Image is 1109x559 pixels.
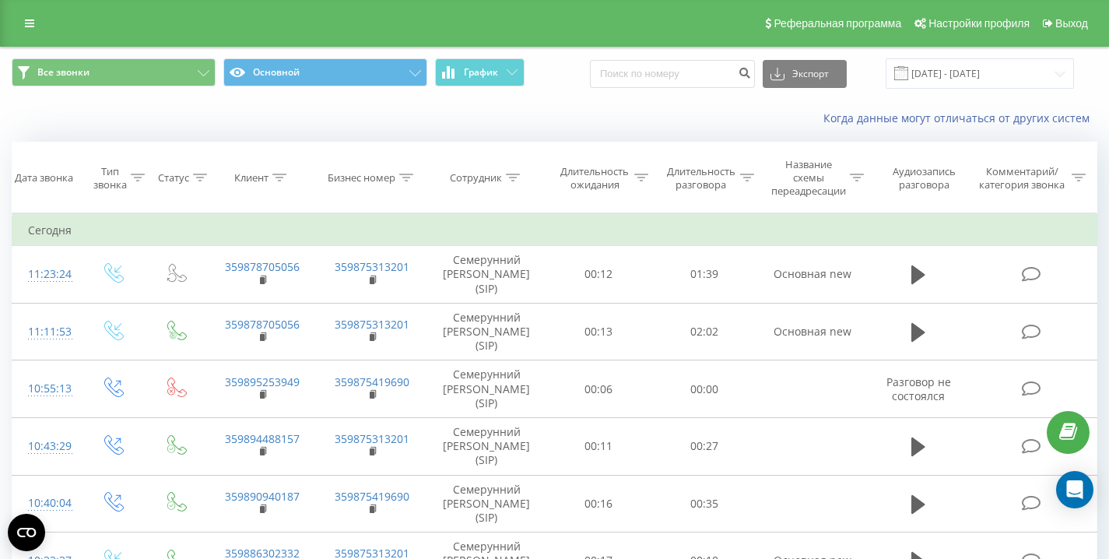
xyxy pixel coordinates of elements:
[546,303,651,360] td: 00:13
[464,67,498,78] span: График
[427,246,546,304] td: Семерунний [PERSON_NAME] (SIP)
[590,60,755,88] input: Поиск по номеру
[427,475,546,533] td: Семерунний [PERSON_NAME] (SIP)
[28,374,65,404] div: 10:55:13
[28,259,65,290] div: 11:23:24
[823,111,1097,125] a: Когда данные могут отличаться от других систем
[1056,471,1093,508] div: Open Intercom Messenger
[335,259,409,274] a: 359875313201
[771,158,846,198] div: Название схемы переадресации
[335,317,409,332] a: 359875313201
[158,171,189,185] div: Статус
[225,259,300,274] a: 359878705056
[28,431,65,462] div: 10:43:29
[882,165,966,192] div: Аудиозапись разговора
[28,317,65,347] div: 11:11:53
[1055,17,1088,30] span: Выход
[928,17,1030,30] span: Настройки профиля
[427,417,546,475] td: Семерунний [PERSON_NAME] (SIP)
[8,514,45,551] button: Open CMP widget
[546,417,651,475] td: 00:11
[560,165,630,192] div: Длительность ожидания
[225,317,300,332] a: 359878705056
[335,431,409,446] a: 359875313201
[93,165,127,192] div: Тип звонка
[225,374,300,389] a: 359895253949
[225,431,300,446] a: 359894488157
[427,360,546,418] td: Семерунний [PERSON_NAME] (SIP)
[335,374,409,389] a: 359875419690
[651,303,757,360] td: 02:02
[546,246,651,304] td: 00:12
[450,171,502,185] div: Сотрудник
[651,246,757,304] td: 01:39
[335,489,409,504] a: 359875419690
[977,165,1068,192] div: Комментарий/категория звонка
[651,360,757,418] td: 00:00
[28,488,65,519] div: 10:40:04
[757,246,868,304] td: Основная new
[757,303,868,360] td: Основная new
[225,489,300,504] a: 359890940187
[886,374,951,403] span: Разговор не состоялся
[763,60,847,88] button: Экспорт
[234,171,268,185] div: Клиент
[435,58,525,86] button: График
[37,66,89,79] span: Все звонки
[774,17,901,30] span: Реферальная программа
[328,171,395,185] div: Бизнес номер
[546,475,651,533] td: 00:16
[651,475,757,533] td: 00:35
[12,215,1097,246] td: Сегодня
[12,58,216,86] button: Все звонки
[666,165,736,192] div: Длительность разговора
[223,58,427,86] button: Основной
[15,171,73,185] div: Дата звонка
[546,360,651,418] td: 00:06
[651,417,757,475] td: 00:27
[427,303,546,360] td: Семерунний [PERSON_NAME] (SIP)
